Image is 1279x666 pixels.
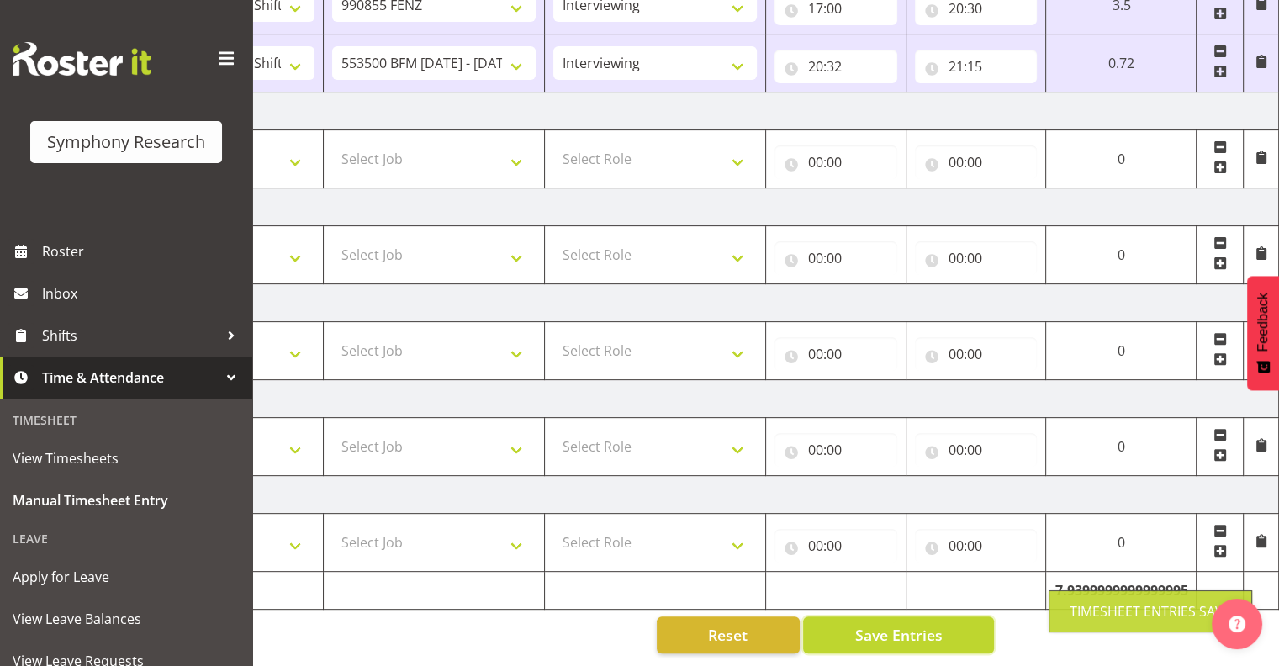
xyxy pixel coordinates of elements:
[13,606,240,632] span: View Leave Balances
[1046,418,1197,476] td: 0
[13,446,240,471] span: View Timesheets
[708,624,748,646] span: Reset
[774,145,897,179] input: Click to select...
[103,92,1279,130] td: [DATE]
[657,616,800,653] button: Reset
[803,616,994,653] button: Save Entries
[915,145,1038,179] input: Click to select...
[915,241,1038,275] input: Click to select...
[13,564,240,589] span: Apply for Leave
[4,556,248,598] a: Apply for Leave
[915,50,1038,83] input: Click to select...
[1046,572,1197,610] td: 7.9399999999999995
[774,50,897,83] input: Click to select...
[13,488,240,513] span: Manual Timesheet Entry
[4,403,248,437] div: Timesheet
[1046,226,1197,284] td: 0
[915,529,1038,563] input: Click to select...
[4,479,248,521] a: Manual Timesheet Entry
[1229,616,1245,632] img: help-xxl-2.png
[42,365,219,390] span: Time & Attendance
[774,241,897,275] input: Click to select...
[1255,293,1271,351] span: Feedback
[1046,322,1197,380] td: 0
[4,598,248,640] a: View Leave Balances
[774,337,897,371] input: Click to select...
[13,42,151,76] img: Rosterit website logo
[103,476,1279,514] td: [DATE]
[774,529,897,563] input: Click to select...
[1247,276,1279,390] button: Feedback - Show survey
[42,239,244,264] span: Roster
[1046,130,1197,188] td: 0
[42,281,244,306] span: Inbox
[1046,514,1197,572] td: 0
[1046,34,1197,92] td: 0.72
[915,337,1038,371] input: Click to select...
[103,284,1279,322] td: [DATE]
[854,624,942,646] span: Save Entries
[774,433,897,467] input: Click to select...
[42,323,219,348] span: Shifts
[47,129,205,155] div: Symphony Research
[1070,601,1231,621] div: Timesheet Entries Save
[915,433,1038,467] input: Click to select...
[4,437,248,479] a: View Timesheets
[103,380,1279,418] td: [DATE]
[103,188,1279,226] td: [DATE]
[4,521,248,556] div: Leave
